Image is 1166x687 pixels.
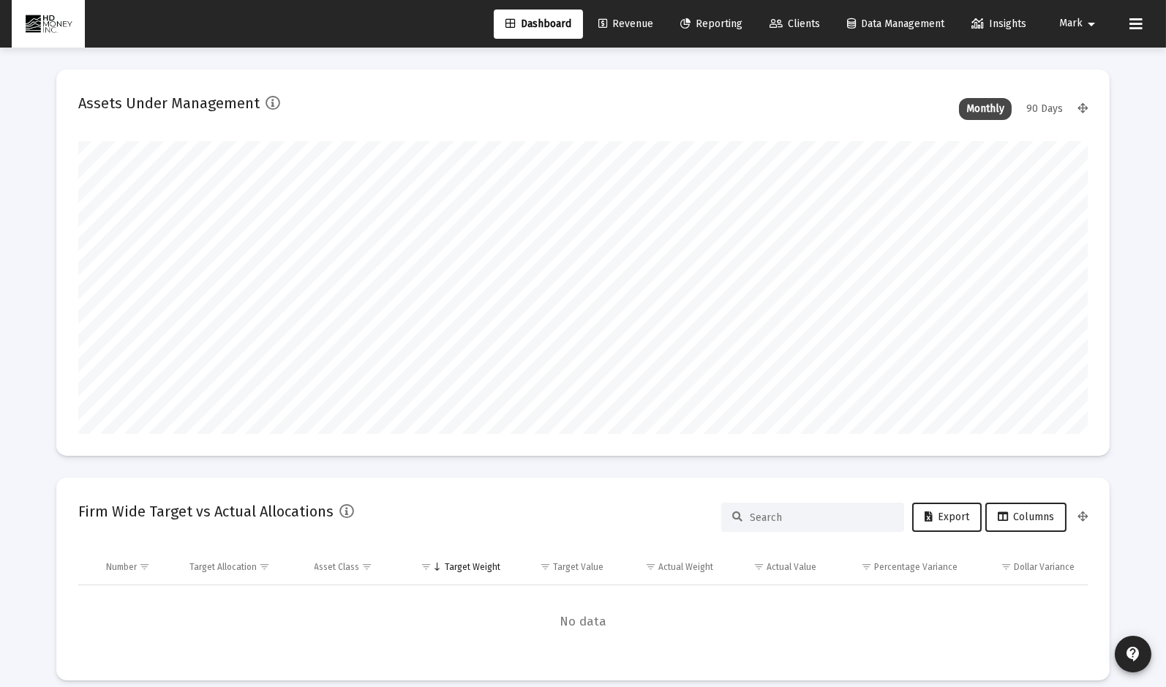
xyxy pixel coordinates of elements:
h2: Assets Under Management [78,91,260,115]
div: Monthly [959,98,1012,120]
span: Show filter options for column 'Asset Class' [362,561,373,572]
span: Show filter options for column 'Dollar Variance' [1001,561,1012,572]
td: Column Number [96,549,179,585]
h2: Firm Wide Target vs Actual Allocations [78,500,334,523]
span: Show filter options for column 'Percentage Variance' [861,561,872,572]
span: Revenue [598,18,653,30]
button: Columns [985,503,1067,532]
span: Show filter options for column 'Number' [139,561,150,572]
span: Show filter options for column 'Target Allocation' [259,561,270,572]
td: Column Target Allocation [179,549,304,585]
a: Insights [960,10,1038,39]
td: Column Percentage Variance [827,549,967,585]
button: Export [912,503,982,532]
td: Column Actual Weight [614,549,723,585]
div: Asset Class [315,561,360,573]
button: Mark [1042,9,1118,38]
a: Data Management [835,10,956,39]
td: Column Asset Class [304,549,402,585]
span: Columns [998,511,1054,523]
td: Column Target Value [511,549,614,585]
div: 90 Days [1019,98,1070,120]
a: Revenue [587,10,665,39]
td: Column Dollar Variance [968,549,1088,585]
span: Insights [971,18,1026,30]
span: Dashboard [505,18,571,30]
td: Column Actual Value [723,549,827,585]
img: Dashboard [23,10,74,39]
span: Export [925,511,969,523]
a: Clients [758,10,832,39]
span: No data [78,614,1088,630]
div: Target Weight [445,561,500,573]
span: Show filter options for column 'Target Value' [540,561,551,572]
div: Number [106,561,137,573]
span: Show filter options for column 'Actual Weight' [645,561,656,572]
span: Show filter options for column 'Target Weight' [421,561,432,572]
a: Reporting [669,10,754,39]
div: Dollar Variance [1014,561,1075,573]
div: Target Value [553,561,603,573]
span: Mark [1059,18,1083,30]
span: Show filter options for column 'Actual Value' [753,561,764,572]
span: Clients [770,18,820,30]
div: Target Allocation [189,561,257,573]
mat-icon: arrow_drop_down [1083,10,1100,39]
div: Percentage Variance [874,561,958,573]
div: Data grid [78,549,1088,658]
span: Reporting [680,18,742,30]
div: Actual Value [767,561,816,573]
div: Actual Weight [658,561,713,573]
span: Data Management [847,18,944,30]
input: Search [750,511,893,524]
a: Dashboard [494,10,583,39]
mat-icon: contact_support [1124,645,1142,663]
td: Column Target Weight [401,549,511,585]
